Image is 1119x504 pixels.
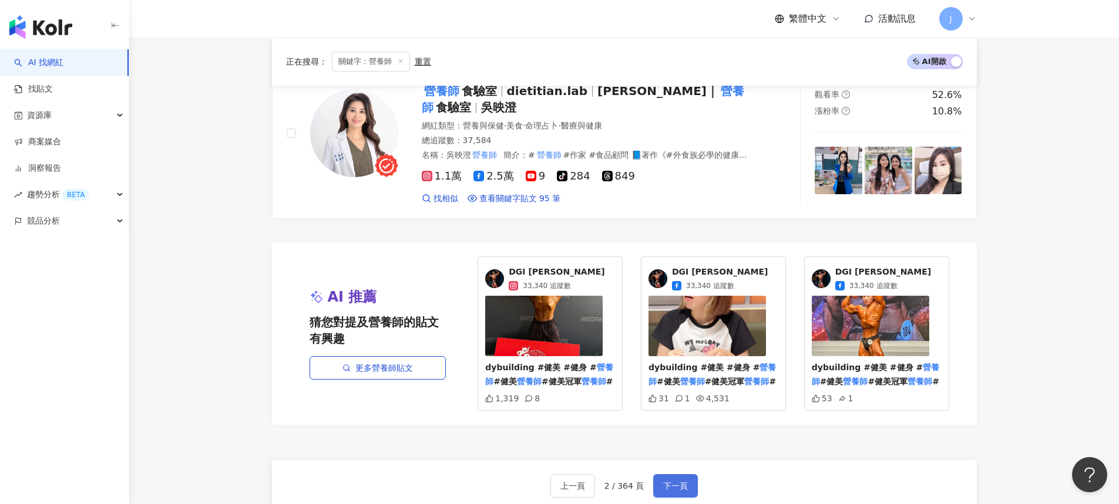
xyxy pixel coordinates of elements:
[542,377,582,386] span: #健美冠軍
[812,363,939,386] mark: 營養師
[468,193,561,205] a: 查看關鍵字貼文 95 筆
[550,474,595,498] button: 上一頁
[436,100,471,114] span: 食驗室
[675,394,690,403] div: 1
[812,394,832,403] div: 53
[14,191,22,199] span: rise
[525,394,540,403] div: 8
[473,170,514,182] span: 2.5萬
[865,147,912,194] img: post-image
[535,148,563,161] mark: 營養師
[582,377,606,386] mark: 營養師
[523,121,525,130] span: ·
[422,150,499,160] span: 名稱 ：
[14,163,61,174] a: 洞察報告
[1072,457,1107,492] iframe: Help Scout Beacon - Open
[696,394,730,403] div: 4,531
[820,377,844,386] span: #健美
[422,150,747,182] span: #作家 #食品顧問 📘著作《#外食族必學的健康擇食法》 📧合作邀約請聯繫 [EMAIL_ADDRESS][DOMAIN_NAME] 網站連結 • 優惠資訊👇
[27,102,52,128] span: 資源庫
[462,84,497,98] span: 食驗室
[868,377,908,386] span: #健美冠軍
[560,481,585,491] span: 上一頁
[471,148,499,161] mark: 營養師
[310,356,446,380] a: 更多營養師貼文
[842,107,850,115] span: question-circle
[310,314,446,347] span: 猜您對提及營養師的貼文有興趣
[485,363,596,372] span: dybuilding #健美 #健身 #
[493,377,517,386] span: #健美
[812,266,942,291] a: KOL AvatarDGI [PERSON_NAME]33,340 追蹤數
[463,121,504,130] span: 營養與保健
[843,377,868,386] mark: 營養師
[415,57,431,66] div: 重置
[648,296,766,356] img: 姐姐的好處 ，挺貼心的🤣 #bodybuilding #健美 #健身 #營養師 #健美營養師 #健美冠軍營養師#健身營養師 #營養師#最粗營養師 #減脂 #線上營養師 #健美營養師 #姐弟
[604,481,644,491] span: 2 / 364 頁
[815,106,839,116] span: 漲粉率
[878,13,916,24] span: 活動訊息
[949,12,952,25] span: J
[705,377,745,386] span: #健美冠軍
[849,280,898,291] span: 33,340 追蹤數
[597,84,718,98] span: [PERSON_NAME]｜
[842,90,850,99] span: question-circle
[422,82,462,100] mark: 營養師
[332,52,410,72] span: 關鍵字：營養師
[558,121,560,130] span: ·
[27,208,60,234] span: 競品分析
[272,47,977,219] a: KOL Avatar營養師食驗室dietitian.lab[PERSON_NAME]｜營養師食驗室吳映澄網紅類型：營養與保健·美食·命理占卜·醫療與健康總追蹤數：37,584名稱：吳映澄營養師簡...
[528,150,535,160] span: #
[680,377,705,386] mark: 營養師
[504,121,506,130] span: ·
[523,280,571,291] span: 33,340 追蹤數
[657,377,680,386] span: #健美
[434,193,458,205] span: 找相似
[14,83,53,95] a: 找貼文
[422,170,462,182] span: 1.1萬
[932,105,962,118] div: 10.8%
[557,170,590,182] span: 284
[561,121,602,130] span: 醫療與健康
[812,363,923,372] span: dybuilding #健美 #健身 #
[525,121,558,130] span: 命理占卜
[915,147,962,194] img: post-image
[507,84,588,98] span: dietitian.lab
[932,89,962,102] div: 52.6%
[526,170,545,182] span: 9
[648,394,669,403] div: 31
[485,363,613,386] mark: 營養師
[485,266,615,291] a: KOL AvatarDGI [PERSON_NAME]33,340 追蹤數
[789,12,826,25] span: 繁體中文
[606,377,613,386] span: #
[509,266,604,278] span: DGI [PERSON_NAME]
[648,363,776,386] mark: 營養師
[506,121,523,130] span: 美食
[286,57,327,66] span: 正在搜尋 ：
[422,193,458,205] a: 找相似
[663,481,688,491] span: 下一頁
[422,120,749,132] div: 網紅類型 ：
[815,90,839,99] span: 觀看率
[653,474,698,498] button: 下一頁
[485,394,519,403] div: 1,319
[62,189,89,201] div: BETA
[481,100,516,114] span: 吳映澄
[422,82,745,117] mark: 營養師
[479,193,561,205] span: 查看關鍵字貼文 95 筆
[310,89,398,177] img: KOL Avatar
[14,136,61,148] a: 商案媒合
[9,15,72,39] img: logo
[14,57,63,69] a: searchAI 找網紅
[672,266,768,278] span: DGI [PERSON_NAME]
[769,377,776,386] span: #
[485,269,504,288] img: KOL Avatar
[648,269,667,288] img: KOL Avatar
[835,266,931,278] span: DGI [PERSON_NAME]
[838,394,853,403] div: 1
[648,363,760,372] span: dybuilding #健美 #健身 #
[602,170,635,182] span: 849
[648,266,778,291] a: KOL AvatarDGI [PERSON_NAME]33,340 追蹤數
[932,377,939,386] span: #
[328,287,377,307] span: AI 推薦
[517,377,542,386] mark: 營養師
